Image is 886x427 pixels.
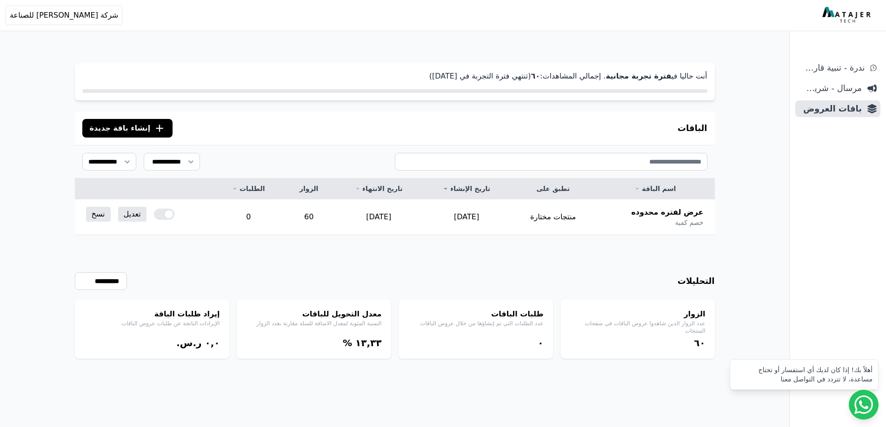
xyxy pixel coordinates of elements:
[678,275,715,288] h3: التحليلات
[606,72,671,80] strong: فترة تجربة مجانية
[408,309,544,320] h4: طلبات الباقات
[510,178,596,199] th: تطبق على
[283,199,335,235] td: 60
[283,178,335,199] th: الزوار
[408,336,544,349] div: ۰
[176,337,201,348] span: ر.س.
[346,184,412,193] a: تاريخ الانتهاء
[90,123,151,134] span: إنشاء باقة جديدة
[84,309,220,320] h4: إيراد طلبات الباقة
[799,82,862,95] span: مرسال - شريط دعاية
[343,337,352,348] span: %
[355,337,381,348] bdi: ١۳,۳۳
[82,71,707,82] p: أنت حاليا في . إجمالي المشاهدات: (تنتهي فترة التجربة في [DATE])
[570,336,706,349] div: ٦۰
[570,320,706,335] p: عدد الزوار الذين شاهدوا عروض الباقات في صفحات المنتجات
[246,309,382,320] h4: معدل التحويل للباقات
[214,199,283,235] td: 0
[736,365,873,384] div: أهلاً بك! إذا كان لديك أي استفسار أو تحتاج مساعدة، لا تتردد في التواصل معنا
[531,72,540,80] strong: ٦۰
[408,320,544,327] p: عدد الطلبات التي تم إنشاؤها من خلال عروض الباقات
[423,199,510,235] td: [DATE]
[86,207,111,222] a: نسخ
[570,309,706,320] h4: الزوار
[799,61,865,74] span: ندرة - تنبية قارب علي النفاذ
[607,184,703,193] a: اسم الباقة
[118,207,147,222] a: تعديل
[246,320,382,327] p: النسبة المئوية لمعدل الاضافة للسلة مقارنة بعدد الزوار
[225,184,272,193] a: الطلبات
[82,119,173,138] button: إنشاء باقة جديدة
[205,337,220,348] bdi: ۰,۰
[675,218,703,227] span: خصم كمية
[6,6,122,25] button: شركة [PERSON_NAME] للصناعة
[799,102,862,115] span: باقات العروض
[84,320,220,327] p: الإيرادات الناتجة عن طلبات عروض الباقات
[678,122,707,135] h3: الباقات
[434,184,499,193] a: تاريخ الإنشاء
[822,7,873,24] img: MatajerTech Logo
[510,199,596,235] td: منتجات مختارة
[10,10,118,21] span: شركة [PERSON_NAME] للصناعة
[631,207,703,218] span: عرض لفتره محدوده
[335,199,423,235] td: [DATE]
